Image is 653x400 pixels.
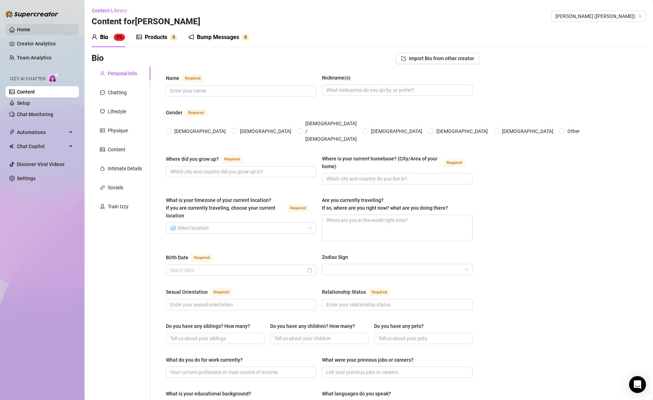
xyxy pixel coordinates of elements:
[166,108,214,117] label: Gender
[166,74,211,82] label: Name
[100,109,105,114] span: heart
[17,141,67,152] span: Chat Copilot
[188,34,194,40] span: notification
[100,204,105,209] span: experiment
[170,301,311,309] input: Sexual Orientation
[322,390,396,398] label: What languages do you speak?
[100,90,105,95] span: message
[17,161,64,167] a: Discover Viral Videos
[444,159,465,167] span: Required
[237,127,294,135] span: [DEMOGRAPHIC_DATA]
[326,86,467,94] input: Nickname(s)
[166,155,219,163] div: Where did you grow up?
[92,53,104,64] h3: Bio
[108,146,125,153] div: Content
[100,71,105,76] span: user
[17,127,67,138] span: Automations
[638,14,642,18] span: team
[211,288,232,296] span: Required
[170,266,306,274] input: Birth Date
[322,253,353,261] label: Zodiac Sign
[565,127,583,135] span: Other
[322,356,413,364] div: What were your previous jobs or careers?
[9,129,15,135] span: thunderbolt
[166,322,250,330] div: Do you have any siblings? How many?
[322,155,472,170] label: Where is your current homebase? (City/Area of your home)
[434,127,491,135] span: [DEMOGRAPHIC_DATA]
[499,127,556,135] span: [DEMOGRAPHIC_DATA]
[322,288,398,296] label: Relationship Status
[92,8,127,13] span: Content Library
[170,335,259,342] input: Do you have any siblings? How many?
[270,322,355,330] div: Do you have any children? How many?
[222,155,243,163] span: Required
[270,322,360,330] label: Do you have any children? How many?
[287,204,309,212] span: Required
[114,34,125,41] sup: 0%
[396,53,480,64] button: Import Bio from other creator
[166,390,256,398] label: What is your educational background?
[92,5,132,16] button: Content Library
[166,390,251,398] div: What is your educational background?
[136,34,142,40] span: picture
[303,120,360,143] span: [DEMOGRAPHIC_DATA] / [DEMOGRAPHIC_DATA]
[17,89,35,95] a: Content
[108,203,129,210] div: Train Izzy
[326,301,467,309] input: Relationship Status
[108,184,123,191] div: Socials
[17,38,73,49] a: Creator Analytics
[326,368,467,376] input: What were your previous jobs or careers?
[322,197,448,211] span: Are you currently traveling? If so, where are you right now? what are you doing there?
[378,335,467,342] input: Do you have any pets?
[92,16,200,27] h3: Content for [PERSON_NAME]
[409,56,474,61] span: Import Bio from other creator
[191,254,212,262] span: Required
[100,33,108,42] div: Bio
[166,253,220,262] label: Birth Date
[10,76,45,82] span: Izzy AI Chatter
[48,73,59,83] img: AI Chatter
[108,89,127,96] div: Chatting
[100,147,105,152] span: picture
[145,33,167,42] div: Products
[322,356,418,364] label: What were your previous jobs or careers?
[326,175,467,183] input: Where is your current homebase? (City/Area of your home)
[166,288,208,296] div: Sexual Orientation
[322,74,350,82] div: Nickname(s)
[166,109,182,116] div: Gender
[17,55,51,61] a: Team Analytics
[401,56,406,61] span: import
[108,108,126,115] div: Lifestyle
[274,335,363,342] input: Do you have any children? How many?
[108,165,142,172] div: Intimate Details
[374,322,429,330] label: Do you have any pets?
[166,254,188,261] div: Birth Date
[172,127,229,135] span: [DEMOGRAPHIC_DATA]
[166,288,240,296] label: Sexual Orientation
[170,34,177,41] sup: 0
[170,368,311,376] input: What do you do for work currently?
[166,356,248,364] label: What do you do for work currently?
[555,11,642,21] span: Emma (emmasirus)
[322,155,441,170] div: Where is your current homebase? (City/Area of your home)
[17,112,53,117] a: Chat Monitoring
[170,87,311,95] input: Name
[108,127,128,134] div: Physique
[166,322,255,330] label: Do you have any siblings? How many?
[17,176,36,181] a: Settings
[368,127,425,135] span: [DEMOGRAPHIC_DATA]
[369,288,390,296] span: Required
[185,109,206,117] span: Required
[6,11,58,18] img: logo-BBDzfeDw.svg
[166,356,243,364] div: What do you do for work currently?
[322,74,355,82] label: Nickname(s)
[322,253,348,261] div: Zodiac Sign
[9,144,14,149] img: Chat Copilot
[166,155,250,163] label: Where did you grow up?
[166,74,179,82] div: Name
[100,128,105,133] span: idcard
[108,70,137,77] div: Personal Info
[17,27,30,32] a: Home
[242,34,249,41] sup: 0
[166,197,275,218] span: What is your timezone of your current location? If you are currently traveling, choose your curre...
